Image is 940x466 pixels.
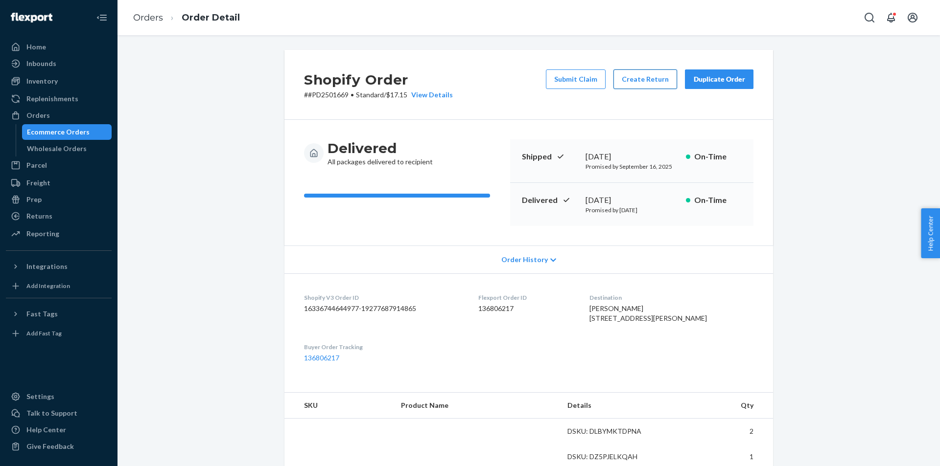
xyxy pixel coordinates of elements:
[567,426,659,436] div: DSKU: DLBYMKTDPNA
[881,8,901,27] button: Open notifications
[667,393,773,419] th: Qty
[589,304,707,322] span: [PERSON_NAME] [STREET_ADDRESS][PERSON_NAME]
[694,151,742,162] p: On-Time
[6,259,112,274] button: Integrations
[133,12,163,23] a: Orders
[903,8,922,27] button: Open account menu
[22,124,112,140] a: Ecommerce Orders
[478,304,573,313] dd: 136806217
[328,139,433,157] h3: Delivered
[501,255,548,265] span: Order History
[685,69,753,89] button: Duplicate Order
[27,144,87,154] div: Wholesale Orders
[304,90,453,100] p: # #PD2501669 / $17.15
[304,354,339,362] a: 136806217
[26,42,46,52] div: Home
[393,393,560,419] th: Product Name
[26,262,68,271] div: Integrations
[586,162,678,171] p: Promised by September 16, 2025
[589,293,753,302] dt: Destination
[27,127,90,137] div: Ecommerce Orders
[26,442,74,451] div: Give Feedback
[586,206,678,214] p: Promised by [DATE]
[560,393,667,419] th: Details
[694,195,742,206] p: On-Time
[613,69,677,89] button: Create Return
[26,178,50,188] div: Freight
[667,419,773,444] td: 2
[26,59,56,68] div: Inbounds
[26,329,62,337] div: Add Fast Tag
[6,226,112,242] a: Reporting
[6,73,112,89] a: Inventory
[26,211,52,221] div: Returns
[478,293,573,302] dt: Flexport Order ID
[6,422,112,438] a: Help Center
[6,439,112,454] button: Give Feedback
[6,326,112,341] a: Add Fast Tag
[304,343,463,351] dt: Buyer Order Tracking
[921,208,940,258] button: Help Center
[351,90,354,99] span: •
[304,293,463,302] dt: Shopify V3 Order ID
[860,8,879,27] button: Open Search Box
[22,141,112,156] a: Wholesale Orders
[125,3,248,32] ol: breadcrumbs
[304,304,463,313] dd: 16336744644977-19277687914865
[26,309,58,319] div: Fast Tags
[11,13,52,22] img: Flexport logo
[26,160,47,170] div: Parcel
[6,175,112,191] a: Freight
[407,90,453,100] button: View Details
[26,195,42,204] div: Prep
[26,111,50,120] div: Orders
[284,393,393,419] th: SKU
[6,39,112,55] a: Home
[6,108,112,123] a: Orders
[586,195,678,206] div: [DATE]
[6,157,112,173] a: Parcel
[6,405,112,421] a: Talk to Support
[6,56,112,71] a: Inbounds
[26,76,58,86] div: Inventory
[6,306,112,322] button: Fast Tags
[182,12,240,23] a: Order Detail
[26,94,78,104] div: Replenishments
[546,69,606,89] button: Submit Claim
[26,392,54,401] div: Settings
[6,208,112,224] a: Returns
[6,91,112,107] a: Replenishments
[26,425,66,435] div: Help Center
[522,151,578,162] p: Shipped
[26,229,59,239] div: Reporting
[567,452,659,462] div: DSKU: DZ5PJELKQAH
[304,69,453,90] h2: Shopify Order
[6,389,112,404] a: Settings
[586,151,678,162] div: [DATE]
[26,408,77,418] div: Talk to Support
[356,90,384,99] span: Standard
[6,192,112,207] a: Prep
[26,282,70,290] div: Add Integration
[6,278,112,294] a: Add Integration
[328,139,433,167] div: All packages delivered to recipient
[693,74,745,84] div: Duplicate Order
[92,8,112,27] button: Close Navigation
[522,195,578,206] p: Delivered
